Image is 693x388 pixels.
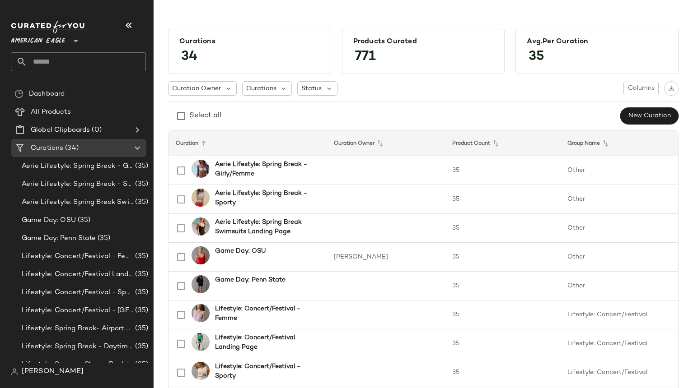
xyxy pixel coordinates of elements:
span: [PERSON_NAME] [22,366,84,377]
img: 2753_5769_461_of [192,160,210,178]
img: 0751_6009_073_of [192,217,210,236]
td: Other [560,156,678,185]
img: 2351_6057_577_of [192,304,210,322]
span: American Eagle [11,31,65,47]
span: (35) [133,305,148,316]
td: Other [560,214,678,243]
th: Product Count [445,131,560,156]
td: 35 [445,300,560,329]
div: Curations [179,37,320,46]
b: Game Day: Penn State [215,275,286,285]
button: New Curation [620,107,679,125]
td: 35 [445,156,560,185]
td: 35 [445,214,560,243]
button: Columns [623,82,659,95]
span: Lifestyle: Concert/Festival Landing Page [22,269,133,280]
th: Curation Owner [327,131,445,156]
span: Columns [627,85,655,92]
span: Lifestyle: Summer Shop - Back to School Essentials [22,360,133,370]
th: Group Name [560,131,678,156]
td: 35 [445,243,560,272]
span: Game Day: Penn State [22,233,96,244]
td: Lifestyle: Concert/Festival [560,358,678,387]
span: Lifestyle: Spring Break - Daytime Casual [22,342,133,352]
td: Other [560,272,678,300]
img: cfy_white_logo.C9jOOHJF.svg [11,21,88,33]
span: (0) [90,125,101,135]
b: Aerie Lifestyle: Spring Break - Girly/Femme [215,160,316,179]
span: (34) [63,143,79,153]
span: Aerie Lifestyle: Spring Break - Girly/Femme [22,161,133,171]
td: 35 [445,272,560,300]
b: Game Day: OSU [215,246,266,256]
img: 5494_3646_012_of [192,189,210,207]
td: Other [560,185,678,214]
td: Lifestyle: Concert/Festival [560,300,678,329]
td: 35 [445,358,560,387]
td: [PERSON_NAME] [327,243,445,272]
span: Lifestyle: Concert/Festival - Sporty [22,287,133,298]
img: 0358_6260_600_of [192,246,210,264]
b: Aerie Lifestyle: Spring Break - Sporty [215,189,316,208]
div: Products Curated [353,37,494,46]
span: (35) [133,269,148,280]
span: (35) [96,233,111,244]
b: Lifestyle: Concert/Festival - Femme [215,304,316,323]
td: Other [560,243,678,272]
span: (35) [133,342,148,352]
span: Aerie Lifestyle: Spring Break - Sporty [22,179,133,189]
img: svg%3e [668,85,674,92]
span: Lifestyle: Concert/Festival - [GEOGRAPHIC_DATA] [22,305,133,316]
span: 34 [172,41,206,73]
div: Select all [189,111,221,121]
span: Global Clipboards [31,125,90,135]
th: Curation [169,131,327,156]
span: New Curation [628,112,671,120]
span: Curations [246,84,276,93]
td: 35 [445,185,560,214]
span: (35) [133,161,148,171]
span: (35) [133,179,148,189]
span: Curation Owner [172,84,221,93]
span: Game Day: OSU [22,215,76,226]
span: (35) [133,251,148,262]
span: (35) [76,215,91,226]
span: All Products [31,107,71,117]
img: svg%3e [11,368,18,375]
span: Dashboard [29,89,65,99]
b: Aerie Lifestyle: Spring Break Swimsuits Landing Page [215,217,316,236]
img: 1457_2460_410_of [192,275,210,293]
img: 2161_1707_345_of [192,333,210,351]
span: Curations [31,143,63,153]
b: Lifestyle: Concert/Festival - Sporty [215,362,316,381]
span: Lifestyle: Spring Break- Airport Style [22,323,133,334]
span: 35 [520,41,553,73]
div: Avg.per Curation [527,37,667,46]
span: Lifestyle: Concert/Festival - Femme [22,251,133,262]
span: (35) [133,287,148,298]
b: Lifestyle: Concert/Festival Landing Page [215,333,316,352]
img: svg%3e [14,89,23,98]
span: Aerie Lifestyle: Spring Break Swimsuits Landing Page [22,197,133,208]
span: (35) [133,323,148,334]
span: 771 [346,41,385,73]
span: (35) [133,197,148,208]
span: (35) [133,360,148,370]
img: 0301_6079_106_of [192,362,210,380]
td: Lifestyle: Concert/Festival [560,329,678,358]
span: Status [301,84,322,93]
td: 35 [445,329,560,358]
